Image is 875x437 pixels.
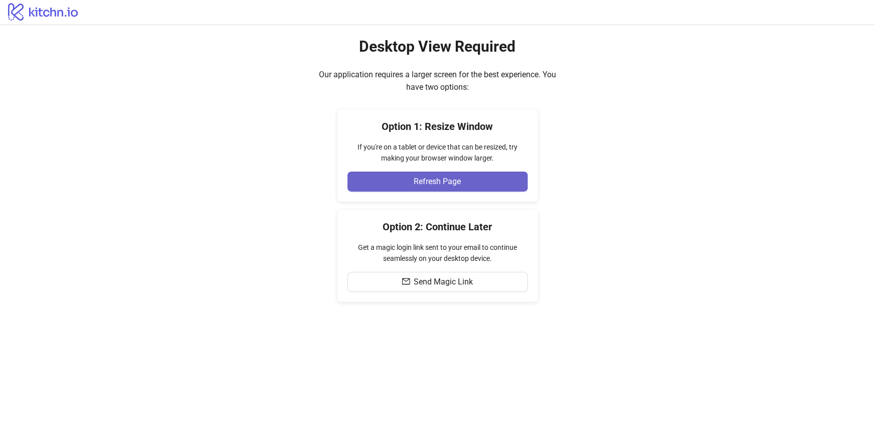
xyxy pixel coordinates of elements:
[414,277,473,286] span: Send Magic Link
[360,37,516,56] h2: Desktop View Required
[402,277,410,285] span: mail
[347,242,528,264] div: Get a magic login link sent to your email to continue seamlessly on your desktop device.
[347,119,528,133] h4: Option 1: Resize Window
[347,220,528,234] h4: Option 2: Continue Later
[312,68,563,93] div: Our application requires a larger screen for the best experience. You have two options:
[347,172,528,192] button: Refresh Page
[347,272,528,292] button: Send Magic Link
[414,177,461,186] span: Refresh Page
[347,141,528,164] div: If you're on a tablet or device that can be resized, try making your browser window larger.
